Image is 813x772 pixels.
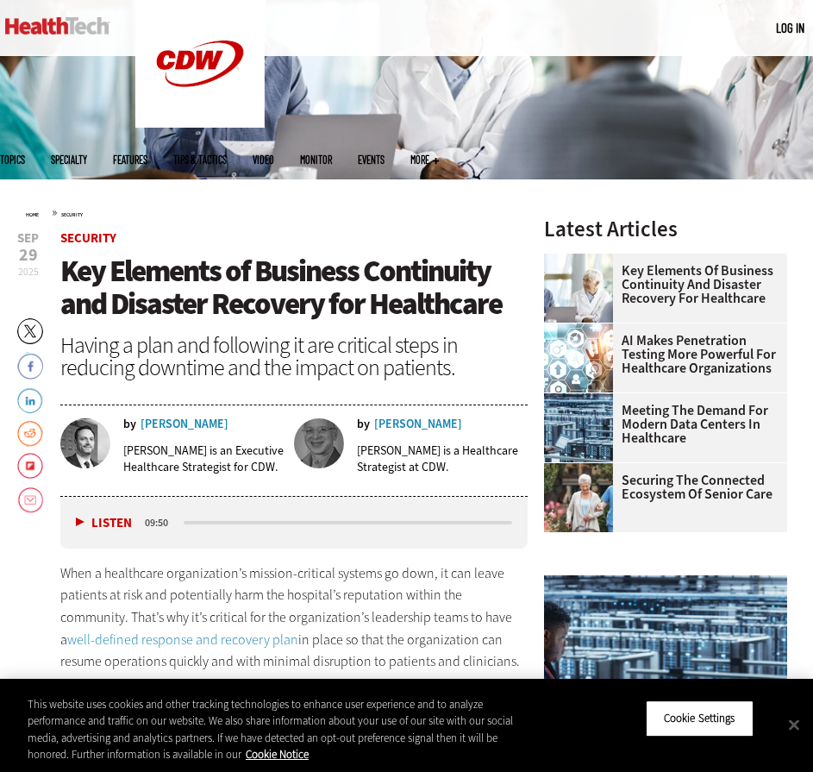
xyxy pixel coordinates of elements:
[544,264,777,305] a: Key Elements of Business Continuity and Disaster Recovery for Healthcare
[60,562,528,673] p: When a healthcare organization’s mission-critical systems go down, it can leave patients at risk ...
[60,418,110,468] img: Nelson Carreira
[173,154,227,165] a: Tips & Tactics
[123,418,136,430] span: by
[26,211,39,218] a: Home
[60,334,528,379] div: Having a plan and following it are critical steps in reducing downtime and the impact on patients.
[544,474,777,501] a: Securing the Connected Ecosystem of Senior Care
[544,393,613,462] img: engineer with laptop overlooking data center
[294,418,344,468] img: Eli Tarlow
[776,20,804,35] a: Log in
[141,418,228,430] a: [PERSON_NAME]
[61,211,83,218] a: Security
[142,515,181,530] div: duration
[358,154,385,165] a: Events
[776,19,804,37] div: User menu
[60,251,502,324] span: Key Elements of Business Continuity and Disaster Recovery for Healthcare
[300,154,332,165] a: MonITor
[544,323,622,337] a: Healthcare and hacking concept
[544,393,622,407] a: engineer with laptop overlooking data center
[544,575,787,757] img: engineer with laptop overlooking data center
[17,232,39,245] span: Sep
[76,517,132,530] button: Listen
[253,154,274,165] a: Video
[544,254,622,267] a: incident response team discusses around a table
[17,247,39,264] span: 29
[357,418,370,430] span: by
[26,205,528,219] div: »
[60,497,528,549] div: media player
[544,218,787,240] h3: Latest Articles
[544,463,622,477] a: nurse walks with senior woman through a garden
[544,254,613,323] img: incident response team discusses around a table
[544,323,613,392] img: Healthcare and hacking concept
[28,696,531,763] div: This website uses cookies and other tracking technologies to enhance user experience and to analy...
[544,463,613,532] img: nurse walks with senior woman through a garden
[374,418,462,430] a: [PERSON_NAME]
[544,334,777,375] a: AI Makes Penetration Testing More Powerful for Healthcare Organizations
[60,229,116,247] a: Security
[5,17,109,35] img: Home
[67,631,298,649] a: well-defined response and recovery plan
[123,442,285,475] p: [PERSON_NAME] is an Executive Healthcare Strategist for CDW.
[775,706,813,744] button: Close
[646,700,754,737] button: Cookie Settings
[113,154,147,165] a: Features
[544,404,777,445] a: Meeting the Demand for Modern Data Centers in Healthcare
[357,442,528,475] p: [PERSON_NAME] is a Healthcare Strategist at CDW.
[135,114,265,132] a: CDW
[246,747,309,762] a: More information about your privacy
[18,265,39,279] span: 2025
[410,154,439,165] span: More
[51,154,87,165] span: Specialty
